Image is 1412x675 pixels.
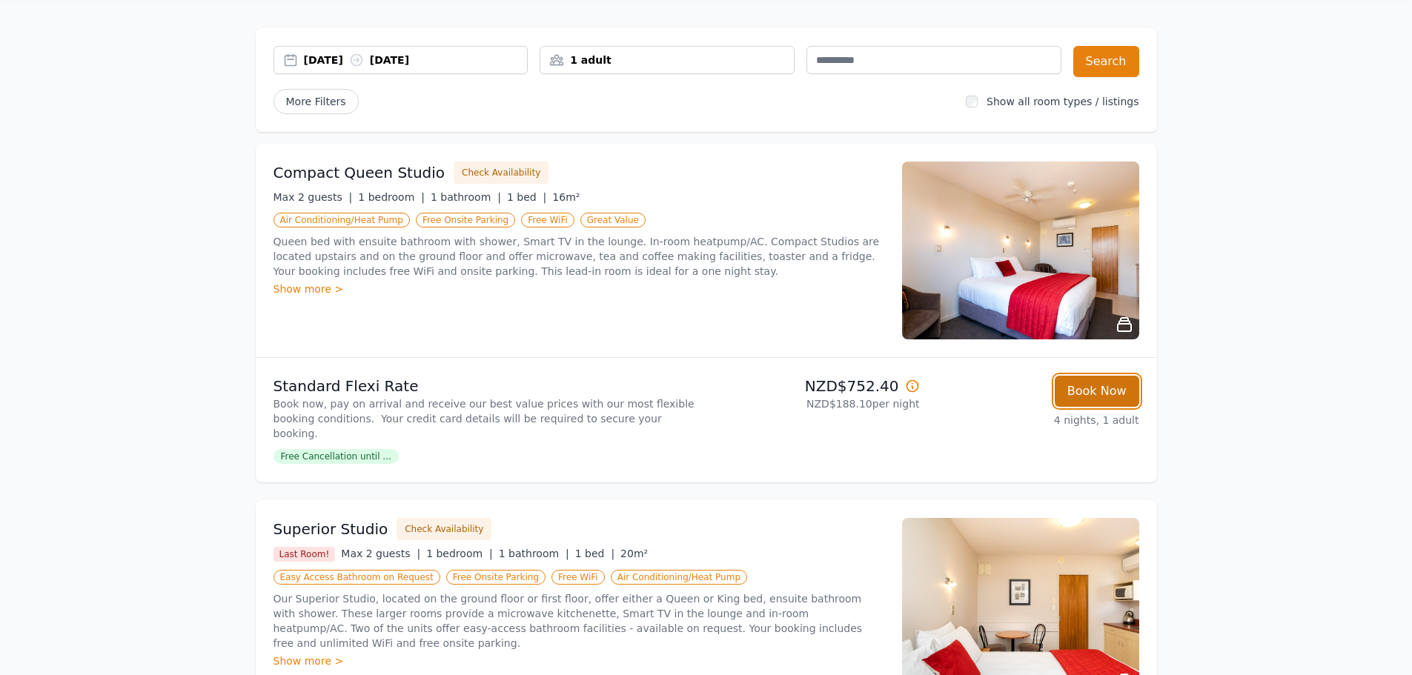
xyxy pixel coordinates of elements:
p: Book now, pay on arrival and receive our best value prices with our most flexible booking conditi... [274,396,700,441]
p: NZD$752.40 [712,376,920,396]
button: Book Now [1055,376,1139,407]
h3: Superior Studio [274,519,388,539]
span: Air Conditioning/Heat Pump [611,570,747,585]
span: 1 bedroom | [426,548,493,559]
span: Free WiFi [551,570,605,585]
span: Easy Access Bathroom on Request [274,570,440,585]
p: 4 nights, 1 adult [932,413,1139,428]
span: 1 bed | [575,548,614,559]
span: 1 bathroom | [431,191,501,203]
button: Check Availability [454,162,548,184]
span: Free Onsite Parking [416,213,515,227]
label: Show all room types / listings [987,96,1138,107]
span: More Filters [274,89,359,114]
div: [DATE] [DATE] [304,53,528,67]
span: Free Onsite Parking [446,570,546,585]
span: 1 bed | [507,191,546,203]
div: Show more > [274,282,884,296]
p: NZD$188.10 per night [712,396,920,411]
span: Free WiFi [521,213,574,227]
span: Max 2 guests | [274,191,353,203]
span: 1 bathroom | [499,548,569,559]
div: 1 adult [540,53,794,67]
span: Air Conditioning/Heat Pump [274,213,410,227]
span: 16m² [552,191,580,203]
span: Great Value [580,213,646,227]
button: Check Availability [397,518,491,540]
span: Last Room! [274,547,336,562]
span: Max 2 guests | [341,548,420,559]
p: Standard Flexi Rate [274,376,700,396]
p: Queen bed with ensuite bathroom with shower, Smart TV in the lounge. In-room heatpump/AC. Compact... [274,234,884,279]
p: Our Superior Studio, located on the ground floor or first floor, offer either a Queen or King bed... [274,591,884,651]
h3: Compact Queen Studio [274,162,445,183]
span: Free Cancellation until ... [274,449,399,464]
span: 20m² [620,548,648,559]
span: 1 bedroom | [358,191,425,203]
button: Search [1073,46,1139,77]
div: Show more > [274,654,884,668]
